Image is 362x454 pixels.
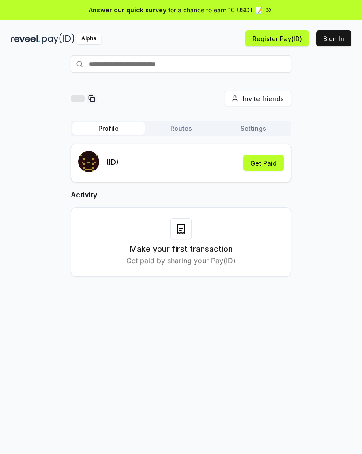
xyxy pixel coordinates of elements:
[225,91,291,106] button: Invite friends
[316,30,351,46] button: Sign In
[245,30,309,46] button: Register Pay(ID)
[71,189,291,200] h2: Activity
[76,33,101,44] div: Alpha
[42,33,75,44] img: pay_id
[11,33,40,44] img: reveel_dark
[106,157,119,167] p: (ID)
[168,5,263,15] span: for a chance to earn 10 USDT 📝
[126,255,236,266] p: Get paid by sharing your Pay(ID)
[217,122,290,135] button: Settings
[145,122,217,135] button: Routes
[130,243,233,255] h3: Make your first transaction
[243,94,284,103] span: Invite friends
[72,122,145,135] button: Profile
[89,5,166,15] span: Answer our quick survey
[243,155,284,171] button: Get Paid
